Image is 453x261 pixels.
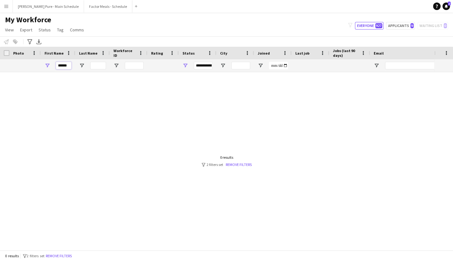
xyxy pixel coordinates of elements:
[269,62,288,69] input: Joined Filter Input
[182,63,188,68] button: Open Filter Menu
[4,50,9,56] input: Column with Header Selection
[20,27,32,33] span: Export
[5,27,14,33] span: View
[26,38,34,45] app-action-btn: Advanced filters
[182,51,195,56] span: Status
[374,63,379,68] button: Open Filter Menu
[151,51,163,56] span: Rating
[258,51,270,56] span: Joined
[220,51,227,56] span: City
[35,38,43,45] app-action-btn: Export XLSX
[295,51,309,56] span: Last job
[57,27,64,33] span: Tag
[258,63,263,68] button: Open Filter Menu
[84,0,132,13] button: Factor Meals - Schedule
[45,63,50,68] button: Open Filter Menu
[113,63,119,68] button: Open Filter Menu
[36,26,53,34] a: Status
[374,51,384,56] span: Email
[90,62,106,69] input: Last Name Filter Input
[355,22,383,29] button: Everyone927
[125,62,144,69] input: Workforce ID Filter Input
[13,51,24,56] span: Photo
[231,62,250,69] input: City Filter Input
[202,162,252,167] div: 2 filters set
[410,23,413,28] span: 9
[79,63,85,68] button: Open Filter Menu
[45,51,64,56] span: First Name
[27,253,45,258] span: 2 filters set
[3,26,16,34] a: View
[333,48,359,58] span: Jobs (last 90 days)
[79,51,97,56] span: Last Name
[18,26,35,34] a: Export
[13,0,84,13] button: [PERSON_NAME] Pure - Main Schedule
[70,27,84,33] span: Comms
[5,15,51,24] span: My Workforce
[220,63,226,68] button: Open Filter Menu
[442,3,450,10] a: 2
[375,23,382,28] span: 927
[386,22,415,29] button: Applicants9
[226,162,252,167] a: Remove filters
[113,48,136,58] span: Workforce ID
[202,155,252,160] div: 0 results
[56,62,71,69] input: First Name Filter Input
[55,26,66,34] a: Tag
[45,253,73,259] button: Remove filters
[39,27,51,33] span: Status
[67,26,87,34] a: Comms
[448,2,450,6] span: 2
